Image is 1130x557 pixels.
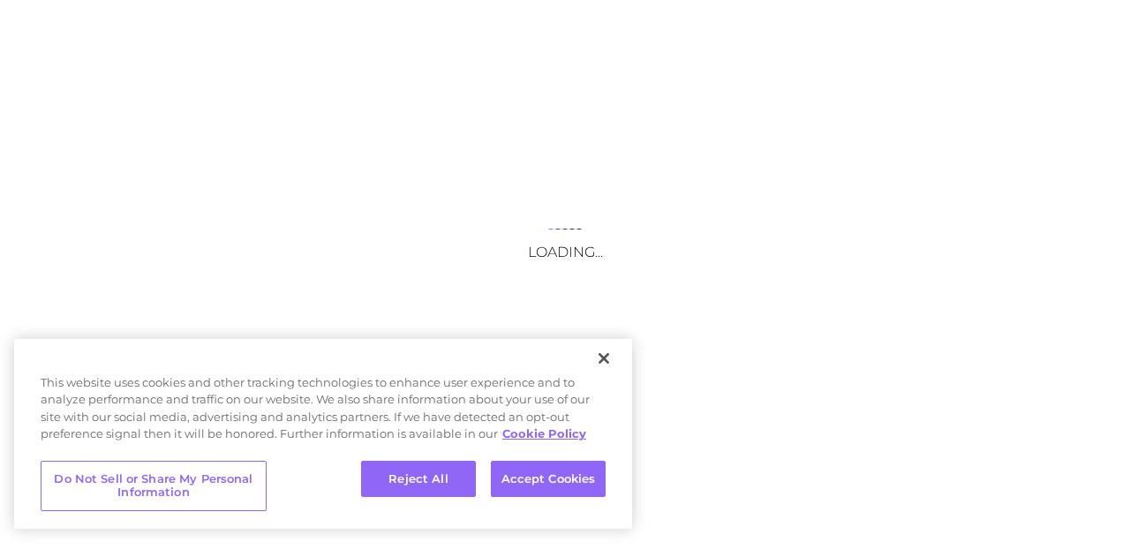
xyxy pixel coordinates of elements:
[502,426,586,440] a: More information about your privacy, opens in a new tab
[388,244,742,260] h3: Loading...
[361,461,476,498] button: Reject All
[491,461,606,498] button: Accept Cookies
[14,339,632,529] div: Cookie banner
[14,374,632,452] div: This website uses cookies and other tracking technologies to enhance user experience and to analy...
[41,461,267,511] button: Do Not Sell or Share My Personal Information
[14,339,632,529] div: Privacy
[584,339,623,378] button: Close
